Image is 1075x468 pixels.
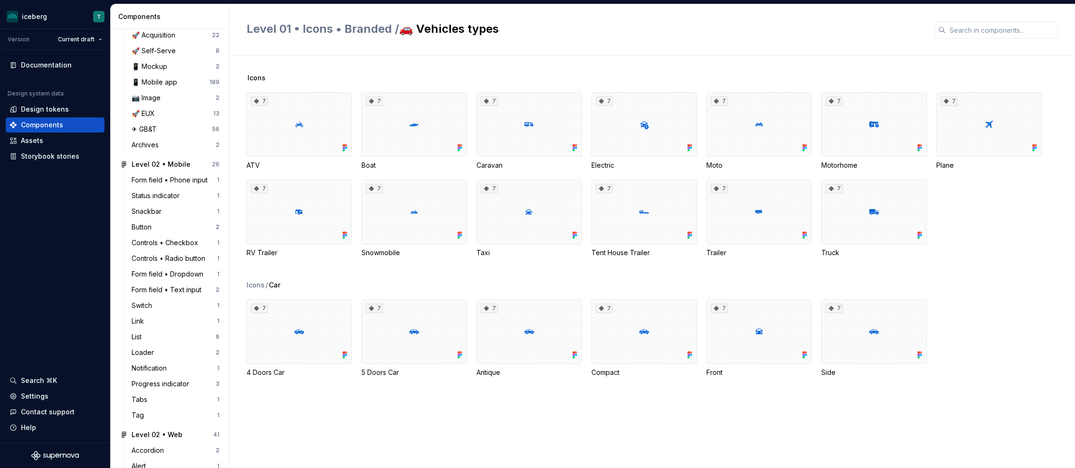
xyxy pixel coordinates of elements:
div: Level 02 • Mobile [132,160,190,169]
a: 🚀 Acquisition22 [128,28,223,43]
h2: 🚗 Vehicles types [247,21,923,37]
a: Notification1 [128,361,223,376]
div: Storybook stories [21,152,79,161]
div: 7 [366,96,383,106]
div: 7Caravan [476,92,582,170]
div: 7Front [706,299,812,377]
div: 7Side [821,299,927,377]
div: 7 [596,184,613,193]
div: T [97,13,101,20]
a: 🚀 Self-Serve8 [128,43,223,58]
div: Loader [132,348,158,357]
div: 7 [711,184,728,193]
a: Tag1 [128,408,223,423]
div: 1 [217,176,219,184]
div: 2 [216,63,219,70]
div: RV Trailer [247,248,352,258]
div: Caravan [476,161,582,170]
a: Documentation [6,57,105,73]
div: Level 02 • Web [132,430,182,439]
div: 7 [366,304,383,313]
div: 🚀 Self-Serve [132,46,180,56]
div: Compact [591,368,697,377]
div: Status indicator [132,191,183,201]
div: 7 [366,184,383,193]
a: Snackbar1 [128,204,223,219]
div: 7 [826,184,843,193]
button: Contact support [6,404,105,420]
div: 🚀 EUX [132,109,159,118]
a: Assets [6,133,105,148]
div: 7Boat [362,92,467,170]
input: Search in components... [946,21,1058,38]
a: Switch1 [128,298,223,313]
a: Progress indicator3 [128,376,223,392]
div: 7Electric [591,92,697,170]
div: 7Trailer [706,180,812,258]
div: 2 [216,286,219,294]
a: Form field • Phone input1 [128,172,223,188]
div: List [132,332,145,342]
img: 418c6d47-6da6-4103-8b13-b5999f8989a1.png [7,11,18,22]
div: Form field • Dropdown [132,269,207,279]
div: 7 [251,304,268,313]
div: 7 [711,304,728,313]
div: Archives [132,140,162,150]
div: 7 [711,96,728,106]
div: 1 [217,396,219,403]
div: Antique [476,368,582,377]
div: 2 [216,223,219,231]
div: 7Taxi [476,180,582,258]
div: Contact support [21,407,75,417]
div: Form field • Phone input [132,175,211,185]
div: 1 [217,302,219,309]
div: Documentation [21,60,72,70]
div: Snowmobile [362,248,467,258]
div: Progress indicator [132,379,193,389]
div: Truck [821,248,927,258]
div: Settings [21,392,48,401]
div: 1 [217,192,219,200]
div: Electric [591,161,697,170]
span: / [266,280,268,290]
div: 2 [216,94,219,102]
a: Loader2 [128,345,223,360]
div: 7ATV [247,92,352,170]
a: 🚀 EUX13 [128,106,223,121]
div: 1 [217,270,219,278]
div: Accordion [132,446,168,455]
span: Icons [247,73,266,83]
a: Status indicator1 [128,188,223,203]
div: Controls • Radio button [132,254,209,263]
div: 7 [826,304,843,313]
div: 2 [216,349,219,356]
div: Design system data [8,90,64,97]
div: 7Motorhome [821,92,927,170]
div: 75 Doors Car [362,299,467,377]
button: icebergT [2,6,108,27]
div: 📷 Image [132,93,164,103]
div: 7Truck [821,180,927,258]
div: 7 [596,304,613,313]
a: Controls • Checkbox1 [128,235,223,250]
div: Motorhome [821,161,927,170]
div: ✈ GB&T [132,124,161,134]
div: iceberg [22,12,47,21]
div: Link [132,316,148,326]
a: Settings [6,389,105,404]
a: Storybook stories [6,149,105,164]
button: Current draft [54,33,106,46]
a: Level 02 • Mobile26 [116,157,223,172]
div: 3 [216,380,219,388]
div: 5 Doors Car [362,368,467,377]
a: Tabs1 [128,392,223,407]
div: Components [118,12,225,21]
span: Current draft [58,36,95,43]
div: Plane [936,161,1042,170]
div: 1 [217,239,219,247]
div: Moto [706,161,812,170]
div: 22 [212,31,219,39]
div: 1 [217,208,219,215]
div: Assets [21,136,43,145]
div: Switch [132,301,156,310]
